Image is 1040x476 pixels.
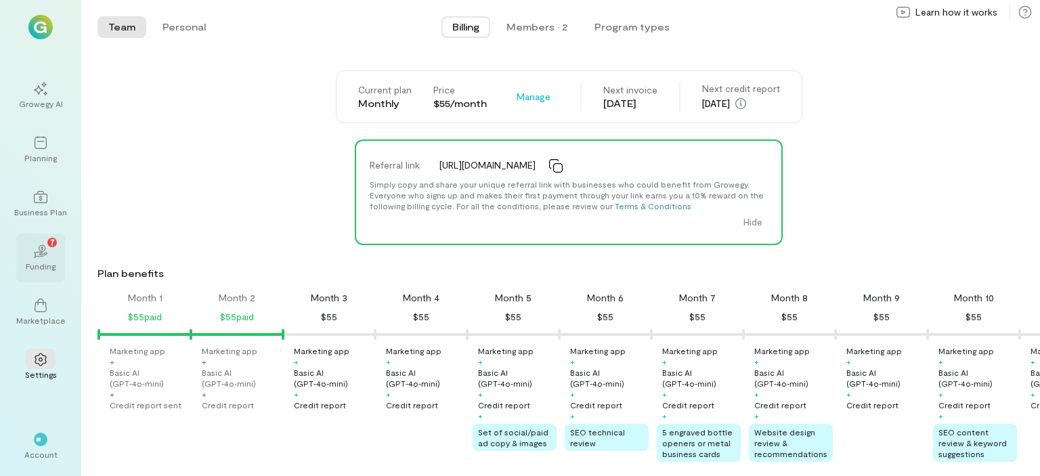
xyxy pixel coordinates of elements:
[702,95,780,112] div: [DATE]
[938,399,991,410] div: Credit report
[110,389,114,399] div: +
[478,427,548,448] span: Set of social/paid ad copy & images
[781,309,798,325] div: $55
[570,367,649,389] div: Basic AI (GPT‑4o‑mini)
[219,291,255,305] div: Month 2
[517,90,550,104] span: Manage
[662,356,667,367] div: +
[570,427,625,448] span: SEO technical review
[321,309,337,325] div: $55
[202,345,257,356] div: Marketing app
[570,356,575,367] div: +
[754,345,810,356] div: Marketing app
[478,356,483,367] div: +
[24,449,58,460] div: Account
[370,179,764,211] span: Simply copy and share your unique referral link with businesses who could benefit from Growegy. E...
[202,389,207,399] div: +
[846,356,851,367] div: +
[570,399,622,410] div: Credit report
[294,399,346,410] div: Credit report
[110,356,114,367] div: +
[97,16,146,38] button: Team
[311,291,347,305] div: Month 3
[25,369,57,380] div: Settings
[294,367,372,389] div: Basic AI (GPT‑4o‑mini)
[478,367,557,389] div: Basic AI (GPT‑4o‑mini)
[754,367,833,389] div: Basic AI (GPT‑4o‑mini)
[938,367,1017,389] div: Basic AI (GPT‑4o‑mini)
[386,356,391,367] div: +
[587,291,624,305] div: Month 6
[16,71,65,120] a: Growegy AI
[403,291,439,305] div: Month 4
[16,179,65,228] a: Business Plan
[662,427,733,458] span: 5 engraved bottle openers or metal business cards
[570,410,575,421] div: +
[846,367,925,389] div: Basic AI (GPT‑4o‑mini)
[110,399,181,410] div: Credit report sent
[873,309,890,325] div: $55
[754,399,806,410] div: Credit report
[754,389,759,399] div: +
[220,309,254,325] div: $55 paid
[570,389,575,399] div: +
[441,16,490,38] button: Billing
[597,309,613,325] div: $55
[662,410,667,421] div: +
[386,389,391,399] div: +
[938,356,943,367] div: +
[128,309,162,325] div: $55 paid
[702,82,780,95] div: Next credit report
[863,291,900,305] div: Month 9
[771,291,808,305] div: Month 8
[362,152,431,179] div: Referral link
[16,342,65,391] a: Settings
[1031,356,1035,367] div: +
[938,345,994,356] div: Marketing app
[433,97,487,110] div: $55/month
[110,367,188,389] div: Basic AI (GPT‑4o‑mini)
[433,83,487,97] div: Price
[478,410,483,421] div: +
[202,399,254,410] div: Credit report
[954,291,994,305] div: Month 10
[508,86,559,108] div: Manage
[110,345,165,356] div: Marketing app
[846,389,851,399] div: +
[506,20,567,34] div: Members · 2
[754,356,759,367] div: +
[478,389,483,399] div: +
[662,399,714,410] div: Credit report
[439,158,536,172] span: [URL][DOMAIN_NAME]
[386,399,438,410] div: Credit report
[97,267,1035,280] div: Plan benefits
[386,367,464,389] div: Basic AI (GPT‑4o‑mini)
[16,125,65,174] a: Planning
[478,399,530,410] div: Credit report
[50,236,55,248] span: 7
[846,345,902,356] div: Marketing app
[202,367,280,389] div: Basic AI (GPT‑4o‑mini)
[14,207,67,217] div: Business Plan
[1031,389,1035,399] div: +
[19,98,63,109] div: Growegy AI
[452,20,479,34] span: Billing
[679,291,716,305] div: Month 7
[584,16,680,38] button: Program types
[603,83,657,97] div: Next invoice
[966,309,982,325] div: $55
[615,201,691,211] a: Terms & Conditions
[496,16,578,38] button: Members · 2
[938,427,1007,458] span: SEO content review & keyword suggestions
[754,410,759,421] div: +
[16,234,65,282] a: Funding
[846,399,898,410] div: Credit report
[505,309,521,325] div: $55
[358,97,412,110] div: Monthly
[570,345,626,356] div: Marketing app
[294,389,299,399] div: +
[662,389,667,399] div: +
[662,345,718,356] div: Marketing app
[662,367,741,389] div: Basic AI (GPT‑4o‑mini)
[202,356,207,367] div: +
